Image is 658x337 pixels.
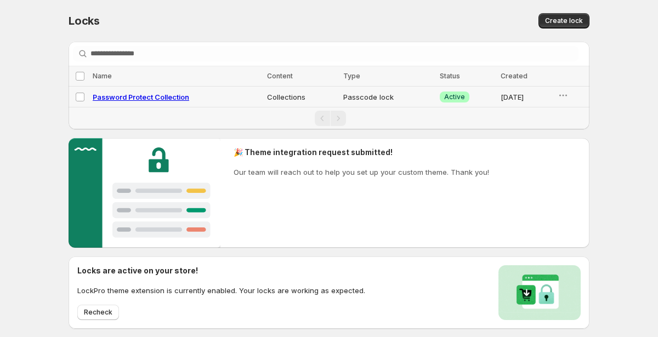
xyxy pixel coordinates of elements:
span: Active [444,93,465,101]
p: LockPro theme extension is currently enabled. Your locks are working as expected. [77,285,365,296]
nav: Pagination [69,107,589,129]
img: Locks activated [498,265,581,320]
span: Name [93,72,112,80]
h2: Locks are active on your store! [77,265,365,276]
span: Type [343,72,360,80]
span: Recheck [84,308,112,317]
td: [DATE] [497,87,554,107]
span: Content [267,72,293,80]
h2: 🎉 Theme integration request submitted! [234,147,489,158]
span: Status [440,72,460,80]
span: Locks [69,14,100,27]
button: Create lock [538,13,589,28]
span: Create lock [545,16,583,25]
img: Customer support [69,138,220,248]
span: Created [501,72,527,80]
button: Recheck [77,305,119,320]
p: Our team will reach out to help you set up your custom theme. Thank you! [234,167,489,178]
td: Collections [264,87,340,107]
td: Passcode lock [340,87,436,107]
a: Password Protect Collection [93,93,189,101]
